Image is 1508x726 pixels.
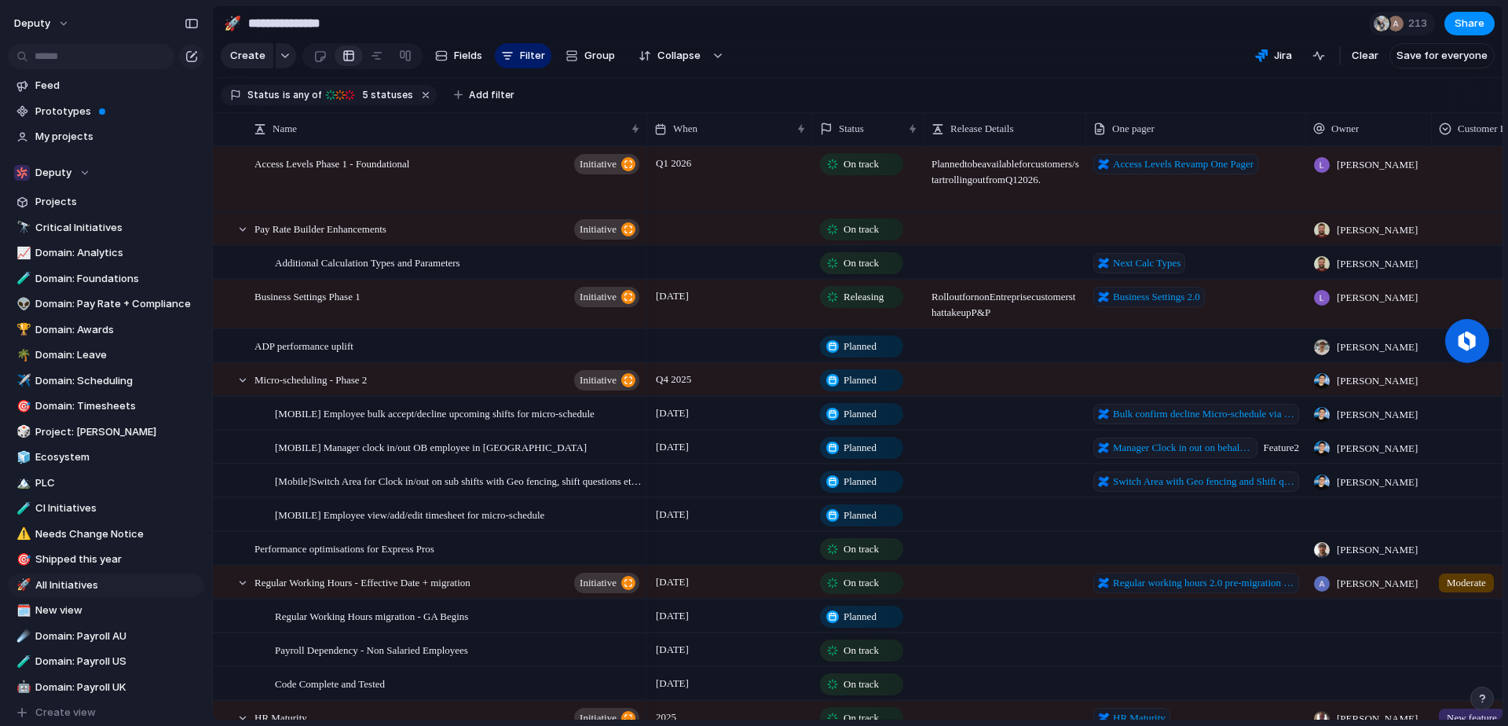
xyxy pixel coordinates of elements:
[35,705,96,720] span: Create view
[16,244,27,262] div: 📈
[8,497,204,520] div: 🧪CI Initiatives
[8,292,204,316] a: 👽Domain: Pay Rate + Compliance
[16,398,27,416] div: 🎯
[580,218,617,240] span: initiative
[8,318,204,342] a: 🏆Domain: Awards
[1337,256,1418,272] span: [PERSON_NAME]
[254,219,386,237] span: Pay Rate Builder Enhancements
[8,650,204,673] a: 🧪Domain: Payroll US
[574,287,639,307] button: initiative
[35,373,199,389] span: Domain: Scheduling
[254,539,434,557] span: Performance optimisations for Express Pros
[1113,474,1294,489] span: Switch Area with Geo fencing and Shift questions for Micro-scheduling clock in out?force_transiti...
[16,576,27,594] div: 🚀
[1113,156,1254,172] span: Access Levels Revamp One Pager
[35,577,199,593] span: All Initiatives
[844,508,877,523] span: Planned
[254,154,409,172] span: Access Levels Phase 1 - Foundational
[35,449,199,465] span: Ecosystem
[254,336,353,354] span: ADP performance uplift
[8,522,204,546] a: ⚠️Needs Change Notice
[8,369,204,393] a: ✈️Domain: Scheduling
[254,708,307,726] span: HR Maturity
[1396,48,1488,64] span: Save for everyone
[35,552,199,567] span: Shipped this year
[844,643,879,658] span: On track
[16,346,27,365] div: 🌴
[1337,542,1418,558] span: [PERSON_NAME]
[1093,287,1205,307] a: Business Settings 2.0
[16,551,27,569] div: 🎯
[275,438,587,456] span: [MOBILE] Manager clock in/out OB employee in [GEOGRAPHIC_DATA]
[16,602,27,620] div: 🗓️
[8,125,204,148] a: My projects
[8,100,204,123] a: Prototypes
[844,676,879,692] span: On track
[580,153,617,175] span: initiative
[8,420,204,444] a: 🎲Project: [PERSON_NAME]
[1331,121,1359,137] span: Owner
[254,573,470,591] span: Regular Working Hours - Effective Date + migration
[580,369,617,391] span: initiative
[1337,157,1418,173] span: [PERSON_NAME]
[580,572,617,594] span: initiative
[1389,43,1495,68] button: Save for everyone
[1093,438,1257,458] a: Manager Clock in out on behalf of Employee for Micro-Schedule
[14,577,30,593] button: 🚀
[8,676,204,699] a: 🤖Domain: Payroll UK
[574,219,639,240] button: initiative
[844,406,877,422] span: Planned
[1113,289,1200,305] span: Business Settings 2.0
[8,216,204,240] div: 🔭Critical Initiatives
[1093,154,1258,174] a: Access Levels Revamp One Pager
[8,343,204,367] div: 🌴Domain: Leave
[8,161,204,185] button: Deputy
[247,88,280,102] span: Status
[8,599,204,622] div: 🗓️New view
[8,548,204,571] a: 🎯Shipped this year
[1113,406,1294,422] span: Bulk confirm decline Micro-schedule via Mobile
[14,526,30,542] button: ⚠️
[657,48,701,64] span: Collapse
[35,104,199,119] span: Prototypes
[35,654,199,669] span: Domain: Payroll US
[1249,44,1298,68] button: Jira
[1087,431,1305,458] span: Feature 2
[16,525,27,543] div: ⚠️
[673,121,697,137] span: When
[254,287,361,305] span: Business Settings Phase 1
[221,43,273,68] button: Create
[844,609,877,625] span: Planned
[1113,440,1253,456] span: Manager Clock in out on behalf of Employee for Micro-Schedule
[8,190,204,214] a: Projects
[844,289,884,305] span: Releasing
[8,445,204,469] a: 🧊Ecosystem
[16,372,27,390] div: ✈️
[1337,290,1418,306] span: [PERSON_NAME]
[652,287,693,306] span: [DATE]
[925,148,1085,188] span: Planned to be available for customers / start rolling out from Q1 2026.
[35,220,199,236] span: Critical Initiatives
[14,475,30,491] button: 🏔️
[1408,16,1432,31] span: 213
[16,678,27,696] div: 🤖
[273,121,297,137] span: Name
[1455,16,1484,31] span: Share
[16,474,27,492] div: 🏔️
[8,267,204,291] a: 🧪Domain: Foundations
[844,339,877,354] span: Planned
[16,269,27,288] div: 🧪
[14,220,30,236] button: 🔭
[1093,471,1299,492] a: Switch Area with Geo fencing and Shift questions for Micro-scheduling clock in out?force_transiti...
[224,13,241,34] div: 🚀
[844,222,879,237] span: On track
[16,218,27,236] div: 🔭
[35,296,199,312] span: Domain: Pay Rate + Compliance
[35,680,199,695] span: Domain: Payroll UK
[429,43,489,68] button: Fields
[469,88,514,102] span: Add filter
